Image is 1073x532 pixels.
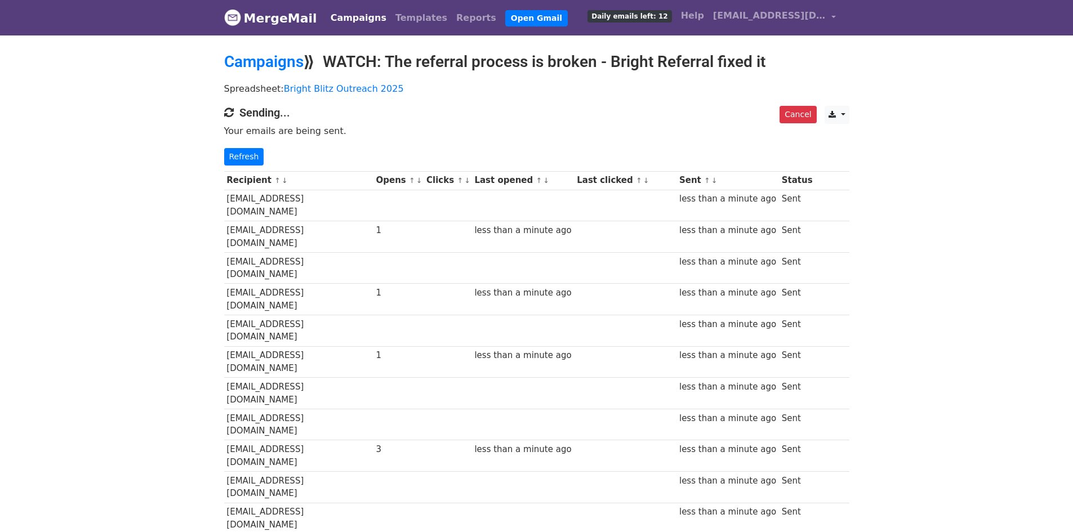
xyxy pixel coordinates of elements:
[505,10,568,26] a: Open Gmail
[452,7,501,29] a: Reports
[679,193,776,205] div: less than a minute ago
[704,176,710,185] a: ↑
[679,224,776,237] div: less than a minute ago
[779,221,815,253] td: Sent
[713,9,826,23] span: [EMAIL_ADDRESS][DOMAIN_NAME]
[679,256,776,269] div: less than a minute ago
[373,171,424,190] th: Opens
[779,440,815,472] td: Sent
[636,176,642,185] a: ↑
[464,176,470,185] a: ↓
[711,176,718,185] a: ↓
[457,176,463,185] a: ↑
[779,252,815,284] td: Sent
[474,287,571,299] div: less than a minute ago
[679,412,776,425] div: less than a minute ago
[224,52,849,71] h2: ⟫ WATCH: The referral process is broken - Bright Referral fixed it
[282,176,288,185] a: ↓
[779,378,815,409] td: Sent
[274,176,281,185] a: ↑
[376,224,421,237] div: 1
[224,252,373,284] td: [EMAIL_ADDRESS][DOMAIN_NAME]
[779,409,815,440] td: Sent
[779,171,815,190] th: Status
[284,83,404,94] a: Bright Blitz Outreach 2025
[583,5,676,27] a: Daily emails left: 12
[676,171,779,190] th: Sent
[574,171,676,190] th: Last clicked
[326,7,391,29] a: Campaigns
[224,440,373,472] td: [EMAIL_ADDRESS][DOMAIN_NAME]
[376,349,421,362] div: 1
[587,10,671,23] span: Daily emails left: 12
[543,176,549,185] a: ↓
[779,472,815,503] td: Sent
[679,318,776,331] div: less than a minute ago
[416,176,422,185] a: ↓
[679,475,776,488] div: less than a minute ago
[376,287,421,299] div: 1
[779,284,815,315] td: Sent
[676,5,709,27] a: Help
[391,7,452,29] a: Templates
[224,171,373,190] th: Recipient
[643,176,649,185] a: ↓
[679,506,776,518] div: less than a minute ago
[474,349,571,362] div: less than a minute ago
[376,443,421,456] div: 3
[679,287,776,299] div: less than a minute ago
[679,381,776,394] div: less than a minute ago
[679,443,776,456] div: less than a minute ago
[424,171,471,190] th: Clicks
[472,171,575,190] th: Last opened
[224,148,264,166] a: Refresh
[709,5,840,31] a: [EMAIL_ADDRESS][DOMAIN_NAME]
[224,284,373,315] td: [EMAIL_ADDRESS][DOMAIN_NAME]
[474,443,571,456] div: less than a minute ago
[224,83,849,95] p: Spreadsheet:
[224,315,373,347] td: [EMAIL_ADDRESS][DOMAIN_NAME]
[224,221,373,253] td: [EMAIL_ADDRESS][DOMAIN_NAME]
[224,346,373,378] td: [EMAIL_ADDRESS][DOMAIN_NAME]
[780,106,816,123] a: Cancel
[474,224,571,237] div: less than a minute ago
[224,6,317,30] a: MergeMail
[224,472,373,503] td: [EMAIL_ADDRESS][DOMAIN_NAME]
[779,190,815,221] td: Sent
[224,106,849,119] h4: Sending...
[224,52,304,71] a: Campaigns
[224,125,849,137] p: Your emails are being sent.
[224,378,373,409] td: [EMAIL_ADDRESS][DOMAIN_NAME]
[679,349,776,362] div: less than a minute ago
[779,346,815,378] td: Sent
[779,315,815,347] td: Sent
[409,176,415,185] a: ↑
[224,190,373,221] td: [EMAIL_ADDRESS][DOMAIN_NAME]
[224,9,241,26] img: MergeMail logo
[536,176,542,185] a: ↑
[224,409,373,440] td: [EMAIL_ADDRESS][DOMAIN_NAME]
